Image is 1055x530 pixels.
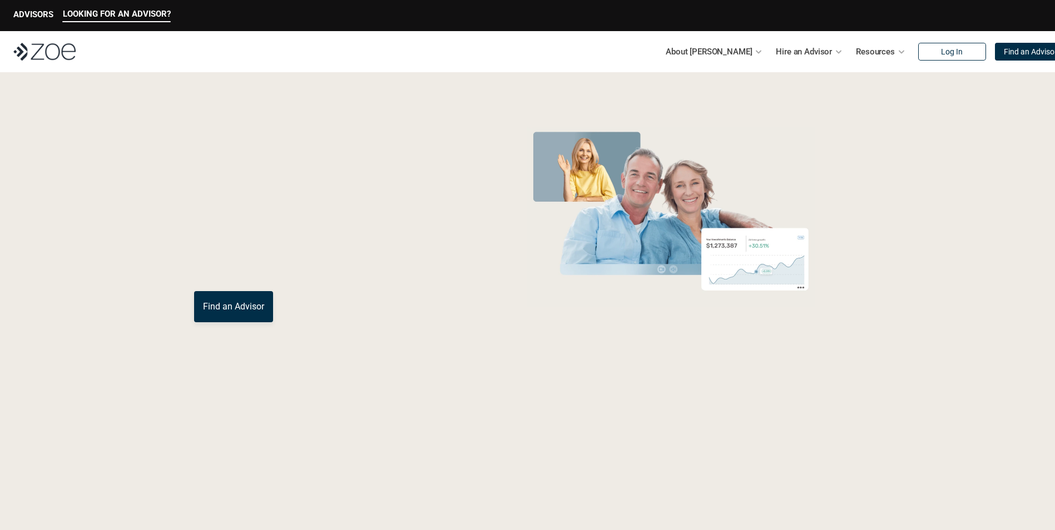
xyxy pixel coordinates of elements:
a: Find an Advisor [194,291,273,322]
p: Hire an Advisor [776,43,832,60]
p: Resources [856,43,895,60]
em: The information in the visuals above is for illustrative purposes only and does not represent an ... [517,314,825,320]
img: Zoe Financial Hero Image [523,127,819,307]
span: Grow Your Wealth [194,123,442,166]
p: LOOKING FOR AN ADVISOR? [63,9,171,19]
p: You deserve an advisor you can trust. [PERSON_NAME], hire, and invest with vetted, fiduciary, fin... [194,251,481,278]
p: About [PERSON_NAME] [666,43,752,60]
span: with a Financial Advisor [194,160,419,240]
p: Log In [941,47,963,57]
p: Loremipsum: *DolOrsi Ametconsecte adi Eli Seddoeius tem inc utlaboreet. Dol 8513 MagNaal Enimadmi... [27,464,1028,504]
p: Find an Advisor [203,301,264,312]
p: ADVISORS [13,9,53,19]
a: Log In [918,43,986,61]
